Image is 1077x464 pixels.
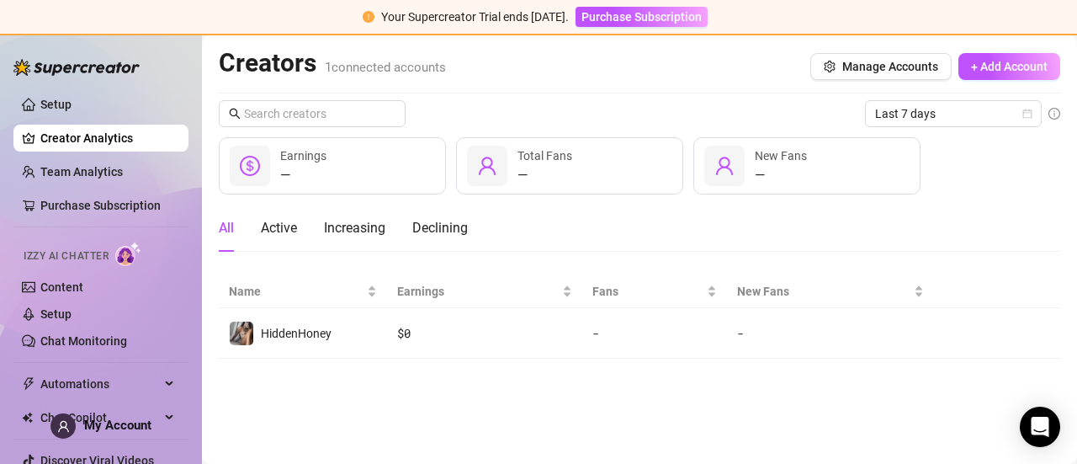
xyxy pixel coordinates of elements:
[714,156,735,176] span: user
[755,149,807,163] span: New Fans
[824,61,836,72] span: setting
[40,165,123,179] a: Team Analytics
[412,218,468,238] div: Declining
[229,282,363,301] span: Name
[971,60,1048,73] span: + Add Account
[40,280,83,294] a: Content
[1020,407,1060,447] div: Open Intercom Messenger
[261,218,297,238] div: Active
[842,60,938,73] span: Manage Accounts
[229,108,241,120] span: search
[397,324,572,343] div: $ 0
[40,199,161,212] a: Purchase Subscription
[363,11,374,23] span: exclamation-circle
[261,327,332,340] span: HiddenHoney
[325,60,446,75] span: 1 connected accounts
[810,53,952,80] button: Manage Accounts
[1048,108,1060,120] span: info-circle
[280,149,326,163] span: Earnings
[576,10,708,24] a: Purchase Subscription
[581,10,702,24] span: Purchase Subscription
[244,104,382,123] input: Search creators
[115,242,141,266] img: AI Chatter
[477,156,497,176] span: user
[592,282,703,301] span: Fans
[755,165,807,185] div: —
[240,156,260,176] span: dollar-circle
[84,418,151,433] span: My Account
[592,324,717,343] div: -
[381,10,569,24] span: Your Supercreator Trial ends [DATE].
[737,324,924,343] div: -
[40,371,160,397] span: Automations
[727,275,934,308] th: New Fans
[40,307,72,321] a: Setup
[40,125,175,152] a: Creator Analytics
[13,59,140,76] img: logo-BBDzfeDw.svg
[576,7,708,27] button: Purchase Subscription
[397,282,559,301] span: Earnings
[280,165,326,185] div: —
[387,275,582,308] th: Earnings
[22,412,33,424] img: Chat Copilot
[875,101,1032,126] span: Last 7 days
[40,404,160,431] span: Chat Copilot
[219,47,446,79] h2: Creators
[517,165,572,185] div: —
[22,377,35,391] span: thunderbolt
[582,275,727,308] th: Fans
[40,98,72,111] a: Setup
[219,275,387,308] th: Name
[57,420,70,433] span: user
[219,218,234,238] div: All
[24,248,109,264] span: Izzy AI Chatter
[40,334,127,348] a: Chat Monitoring
[737,282,910,301] span: New Fans
[230,322,253,345] img: HiddenHoney
[517,149,572,163] span: Total Fans
[324,218,385,238] div: Increasing
[958,53,1060,80] button: + Add Account
[1022,109,1032,119] span: calendar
